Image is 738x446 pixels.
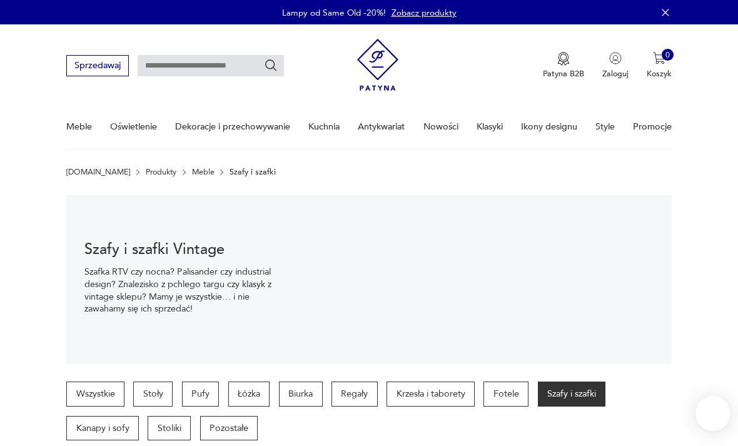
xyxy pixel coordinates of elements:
a: Kuchnia [308,105,340,148]
div: 0 [662,49,674,61]
a: Klasyki [477,105,503,148]
p: Koszyk [647,68,672,79]
p: Szafka RTV czy nocna? Palisander czy industrial design? Znalezisko z pchlego targu czy klasyk z v... [84,266,290,315]
a: Fotele [483,382,528,407]
a: [DOMAIN_NAME] [66,168,130,176]
a: Pufy [182,382,220,407]
button: Zaloguj [602,52,629,79]
a: Nowości [423,105,458,148]
a: Produkty [146,168,176,176]
a: Krzesła i taborety [387,382,475,407]
a: Dekoracje i przechowywanie [175,105,290,148]
a: Ikony designu [521,105,577,148]
img: Patyna - sklep z meblami i dekoracjami vintage [357,34,399,95]
a: Style [595,105,615,148]
a: Meble [192,168,215,176]
a: Regały [331,382,378,407]
a: Wszystkie [66,382,124,407]
a: Promocje [633,105,672,148]
img: Ikona koszyka [653,52,665,64]
p: Zaloguj [602,68,629,79]
a: Zobacz produkty [392,7,457,19]
button: 0Koszyk [647,52,672,79]
p: Lampy od Same Old -20%! [282,7,386,19]
img: Ikona medalu [557,52,570,66]
a: Oświetlenie [110,105,157,148]
img: Ikonka użytkownika [609,52,622,64]
a: Łóżka [228,382,270,407]
p: Szafy i szafki [230,168,276,176]
a: Antykwariat [358,105,405,148]
button: Sprzedawaj [66,55,128,76]
a: Szafy i szafki [538,382,606,407]
iframe: Smartsupp widget button [695,396,730,431]
a: Stoły [133,382,173,407]
button: Patyna B2B [543,52,584,79]
button: Szukaj [264,59,278,73]
a: Kanapy i sofy [66,416,139,441]
a: Sprzedawaj [66,63,128,70]
a: Stoliki [148,416,191,441]
a: Pozostałe [200,416,258,441]
a: Meble [66,105,92,148]
h1: Szafy i szafki Vintage [84,243,290,257]
a: Ikona medaluPatyna B2B [543,52,584,79]
a: Biurka [279,382,323,407]
p: Patyna B2B [543,68,584,79]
